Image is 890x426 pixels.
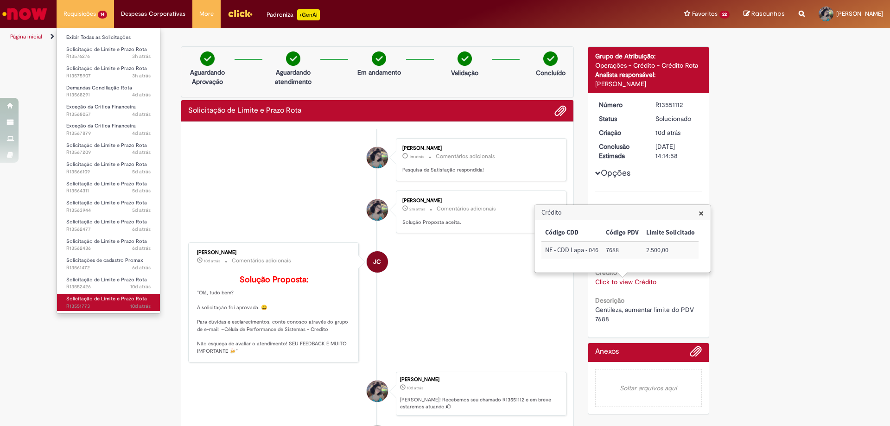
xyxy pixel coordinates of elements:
span: Exceção da Crítica Financeira [66,122,136,129]
span: 10d atrás [130,303,151,310]
a: Aberto R13566109 : Solicitação de Limite e Prazo Rota [57,159,160,177]
span: Solicitação de Limite e Prazo Rota [66,295,147,302]
span: More [199,9,214,19]
span: R13562436 [66,245,151,252]
a: Click to view Crédito [595,278,656,286]
span: 4d atrás [132,130,151,137]
h2: Solicitação de Limite e Prazo Rota Histórico de tíquete [188,107,301,115]
th: Código CDD [541,224,602,242]
span: R13561472 [66,264,151,272]
p: Solução Proposta aceita. [402,219,557,226]
span: 5d atrás [132,168,151,175]
time: 24/09/2025 08:25:05 [132,264,151,271]
span: 22 [719,11,730,19]
span: R13551773 [66,303,151,310]
time: 19/09/2025 16:50:48 [130,303,151,310]
time: 25/09/2025 16:58:28 [132,111,151,118]
time: 24/09/2025 11:14:39 [132,245,151,252]
p: [PERSON_NAME]! Recebemos seu chamado R13551112 e em breve estaremos atuando. [400,396,561,411]
a: Aberto R13562477 : Solicitação de Limite e Prazo Rota [57,217,160,234]
p: Aguardando atendimento [271,68,316,86]
time: 25/09/2025 17:37:05 [132,91,151,98]
span: Solicitação de Limite e Prazo Rota [66,180,147,187]
time: 29/09/2025 10:54:50 [132,72,151,79]
a: Aberto R13568057 : Exceção da Crítica Financeira [57,102,160,119]
time: 25/09/2025 11:23:22 [132,168,151,175]
img: check-circle-green.png [458,51,472,66]
span: 10d atrás [130,283,151,290]
ul: Trilhas de página [7,28,586,45]
div: [PERSON_NAME] [197,250,351,255]
a: Rascunhos [744,10,785,19]
span: Favoritos [692,9,718,19]
h2: Anexos [595,348,619,356]
div: Padroniza [267,9,320,20]
time: 24/09/2025 16:16:34 [132,207,151,214]
span: Solicitação de Limite e Prazo Rota [66,46,147,53]
span: 4d atrás [132,149,151,156]
p: +GenAi [297,9,320,20]
img: check-circle-green.png [200,51,215,66]
span: Requisições [64,9,96,19]
span: R13552426 [66,283,151,291]
span: Solicitação de Limite e Prazo Rota [66,65,147,72]
time: 25/09/2025 15:06:55 [132,149,151,156]
span: 5d atrás [132,187,151,194]
img: click_logo_yellow_360x200.png [228,6,253,20]
a: Aberto R13552426 : Solicitação de Limite e Prazo Rota [57,275,160,292]
small: Comentários adicionais [436,153,495,160]
span: Solicitação de Limite e Prazo Rota [66,142,147,149]
a: Aberto R13567209 : Solicitação de Limite e Prazo Rota [57,140,160,158]
span: R13568057 [66,111,151,118]
span: R13564311 [66,187,151,195]
img: ServiceNow [1,5,49,23]
span: Exceção da Crítica Financeira [66,103,136,110]
span: 10d atrás [204,258,220,264]
p: Em andamento [357,68,401,77]
td: Código PDV: 7688 [602,242,642,259]
dt: Criação [592,128,649,137]
p: Aguardando Aprovação [185,68,230,86]
img: check-circle-green.png [286,51,300,66]
span: Solicitação de Limite e Prazo Rota [66,161,147,168]
div: Iara Fabia Castro Viana Silva [367,147,388,168]
span: 6d atrás [132,264,151,271]
span: 14 [98,11,107,19]
span: Rascunhos [751,9,785,18]
time: 29/09/2025 14:16:51 [409,154,424,159]
p: Concluído [536,68,566,77]
a: Aberto R13562436 : Solicitação de Limite e Prazo Rota [57,236,160,254]
td: Código CDD: NE - CDD Lapa - 046 [541,242,602,259]
p: Validação [451,68,478,77]
em: Soltar arquivos aqui [595,369,702,407]
th: Limite Solicitado [642,224,699,242]
span: 10d atrás [655,128,680,137]
span: R13562477 [66,226,151,233]
div: Iara Fabia Castro Viana Silva [367,199,388,221]
b: Tipo de solicitação [595,203,649,212]
div: Jonas Correia [367,251,388,273]
time: 29/09/2025 11:40:45 [132,53,151,60]
div: R13551112 [655,100,699,109]
span: 3h atrás [132,53,151,60]
a: Aberto R13564311 : Solicitação de Limite e Prazo Rota [57,179,160,196]
div: Analista responsável: [595,70,702,79]
li: Iara Fabia Castro Viana Silva [188,372,566,416]
div: Crédito [534,204,711,273]
span: [PERSON_NAME] [836,10,883,18]
b: Crédito [595,268,617,277]
span: Despesas Corporativas [121,9,185,19]
a: Aberto R13563944 : Solicitação de Limite e Prazo Rota [57,198,160,215]
span: R13575907 [66,72,151,80]
span: 4d atrás [132,91,151,98]
a: Aberto R13561472 : Solicitações de cadastro Promax [57,255,160,273]
span: 3h atrás [132,72,151,79]
h3: Crédito [535,205,710,220]
span: Solicitação de Limite e Prazo Rota [66,238,147,245]
time: 19/09/2025 14:58:14 [407,385,423,391]
span: 6d atrás [132,245,151,252]
span: 4d atrás [132,111,151,118]
div: [PERSON_NAME] [402,146,557,151]
span: R13568291 [66,91,151,99]
span: Solicitação de Limite e Prazo Rota [66,276,147,283]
